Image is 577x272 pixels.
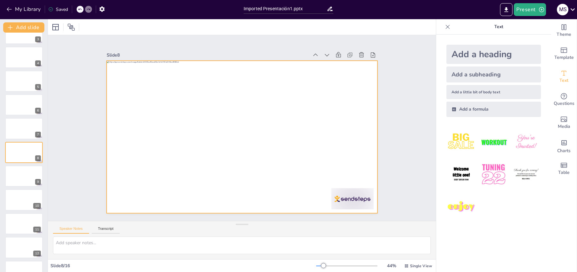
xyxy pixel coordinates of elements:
div: Add a formula [446,102,541,117]
div: Slide 8 / 16 [50,263,316,269]
button: My Library [5,4,43,14]
div: 10 [5,189,43,210]
div: 4 [5,47,43,68]
img: 4.jpeg [446,159,476,189]
button: M S [557,3,568,16]
img: 5.jpeg [479,159,508,189]
img: 2.jpeg [479,127,508,157]
div: 8 [5,142,43,163]
div: 12 [5,237,43,258]
div: 3 [5,23,43,44]
div: 7 [35,132,41,137]
button: Add slide [3,22,44,33]
div: Layout [50,22,61,32]
input: Insert title [244,4,327,13]
span: Text [559,77,568,84]
div: Change the overall theme [551,19,577,42]
div: 9 [5,166,43,187]
div: Add a table [551,157,577,180]
img: 7.jpeg [446,192,476,222]
img: 6.jpeg [511,159,541,189]
button: Speaker Notes [53,227,89,234]
div: Add text boxes [551,65,577,88]
div: 44 % [384,263,399,269]
div: Add a heading [446,45,541,64]
div: Get real-time input from your audience [551,88,577,111]
div: 6 [5,94,43,115]
div: 8 [35,155,41,161]
div: 10 [33,203,41,209]
span: Theme [557,31,571,38]
span: Template [554,54,574,61]
span: Questions [554,100,574,107]
span: Charts [557,147,571,154]
div: 3 [35,36,41,42]
div: Saved [48,6,68,12]
button: Transcript [92,227,120,234]
img: 3.jpeg [511,127,541,157]
img: 1.jpeg [446,127,476,157]
span: Media [558,123,570,130]
div: Slide 8 [135,14,329,82]
div: 11 [33,227,41,232]
div: 11 [5,213,43,234]
div: 4 [35,60,41,66]
div: Add a little bit of body text [446,85,541,99]
div: 12 [33,251,41,256]
div: 9 [35,179,41,185]
div: Add images, graphics, shapes or video [551,111,577,134]
button: Present [514,3,546,16]
div: M S [557,4,568,15]
span: Single View [410,263,432,268]
div: 7 [5,118,43,139]
div: Add charts and graphs [551,134,577,157]
div: 5 [35,84,41,90]
span: Position [67,23,75,31]
div: 6 [35,108,41,113]
button: Export to PowerPoint [500,3,512,16]
div: Add ready made slides [551,42,577,65]
p: Text [453,19,545,35]
span: Table [558,169,570,176]
div: 5 [5,71,43,92]
div: Add a subheading [446,66,541,82]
